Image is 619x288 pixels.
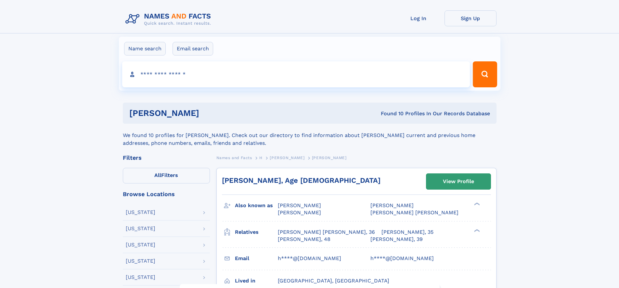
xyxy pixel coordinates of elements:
a: [PERSON_NAME], 35 [381,229,433,236]
h3: Lived in [235,275,278,286]
span: [PERSON_NAME] [270,156,304,160]
div: [US_STATE] [126,275,155,280]
div: ❯ [472,202,480,206]
span: [PERSON_NAME] [370,202,414,208]
h3: Relatives [235,227,278,238]
span: H [259,156,263,160]
span: [GEOGRAPHIC_DATA], [GEOGRAPHIC_DATA] [278,278,389,284]
a: [PERSON_NAME] [PERSON_NAME], 36 [278,229,375,236]
div: Filters [123,155,210,161]
label: Filters [123,168,210,183]
span: All [154,172,161,178]
span: [PERSON_NAME] [278,202,321,208]
a: [PERSON_NAME], 39 [370,236,423,243]
h3: Also known as [235,200,278,211]
label: Name search [124,42,166,56]
span: [PERSON_NAME] [312,156,347,160]
a: [PERSON_NAME], 48 [278,236,330,243]
div: View Profile [443,174,474,189]
a: Names and Facts [216,154,252,162]
button: Search Button [473,61,497,87]
div: Found 10 Profiles In Our Records Database [290,110,490,117]
input: search input [122,61,470,87]
div: We found 10 profiles for [PERSON_NAME]. Check out our directory to find information about [PERSON... [123,124,496,147]
div: Browse Locations [123,191,210,197]
a: H [259,154,263,162]
label: Email search [173,42,213,56]
div: ❯ [472,228,480,232]
div: [US_STATE] [126,210,155,215]
div: [US_STATE] [126,226,155,231]
div: [US_STATE] [126,258,155,264]
a: Sign Up [445,10,496,26]
h3: Email [235,253,278,264]
a: Log In [393,10,445,26]
a: [PERSON_NAME], Age [DEMOGRAPHIC_DATA] [222,176,380,184]
a: [PERSON_NAME] [270,154,304,162]
span: [PERSON_NAME] [PERSON_NAME] [370,209,458,216]
img: Logo Names and Facts [123,10,216,28]
h1: [PERSON_NAME] [129,109,290,117]
span: [PERSON_NAME] [278,209,321,216]
a: View Profile [426,174,491,189]
div: [US_STATE] [126,242,155,247]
